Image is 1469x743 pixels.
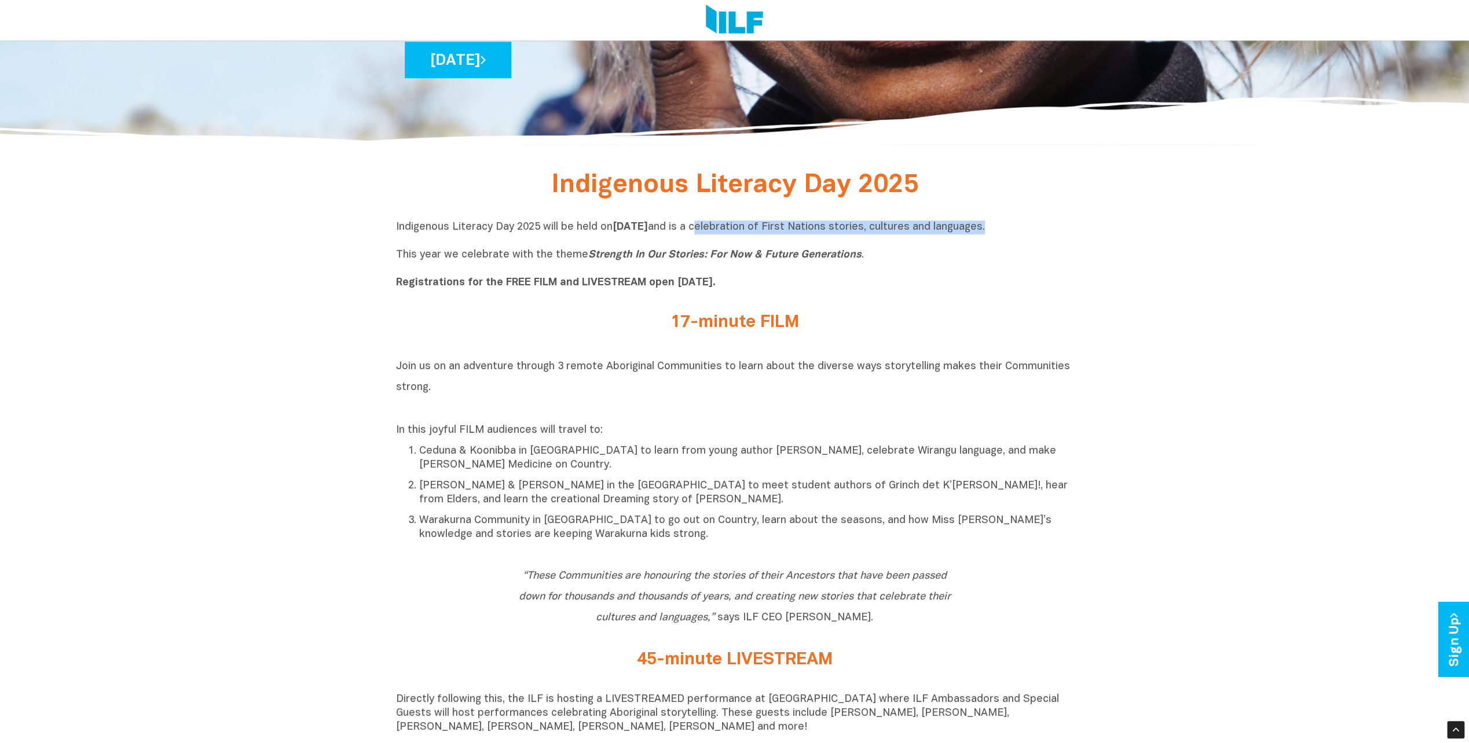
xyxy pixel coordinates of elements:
[518,650,952,670] h2: 45-minute LIVESTREAM
[1447,721,1464,738] div: Scroll Back to Top
[551,174,918,197] span: Indigenous Literacy Day 2025
[519,571,951,623] i: “These Communities are honouring the stories of their Ancestors that have been passed down for th...
[419,514,1074,542] p: Warakurna Community in [GEOGRAPHIC_DATA] to go out on Country, learn about the seasons, and how M...
[613,222,648,232] b: [DATE]
[396,424,1074,437] p: In this joyful FILM audiences will travel to:
[396,278,716,288] b: Registrations for the FREE FILM and LIVESTREAM open [DATE].
[405,42,511,78] a: [DATE]
[396,693,1074,734] p: Directly following this, the ILF is hosting a LIVESTREAMED performance at [GEOGRAPHIC_DATA] where...
[588,250,862,260] i: Strength In Our Stories: For Now & Future Generations
[518,313,952,332] h2: 17-minute FILM
[396,362,1070,392] span: Join us on an adventure through 3 remote Aboriginal Communities to learn about the diverse ways s...
[419,479,1074,507] p: [PERSON_NAME] & [PERSON_NAME] in the [GEOGRAPHIC_DATA] to meet student authors of Grinch det K’[P...
[396,220,1074,290] p: Indigenous Literacy Day 2025 will be held on and is a celebration of First Nations stories, cultu...
[519,571,951,623] span: says ILF CEO [PERSON_NAME].
[419,444,1074,472] p: Ceduna & Koonibba in [GEOGRAPHIC_DATA] to learn from young author [PERSON_NAME], celebrate Wirang...
[706,5,763,36] img: Logo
